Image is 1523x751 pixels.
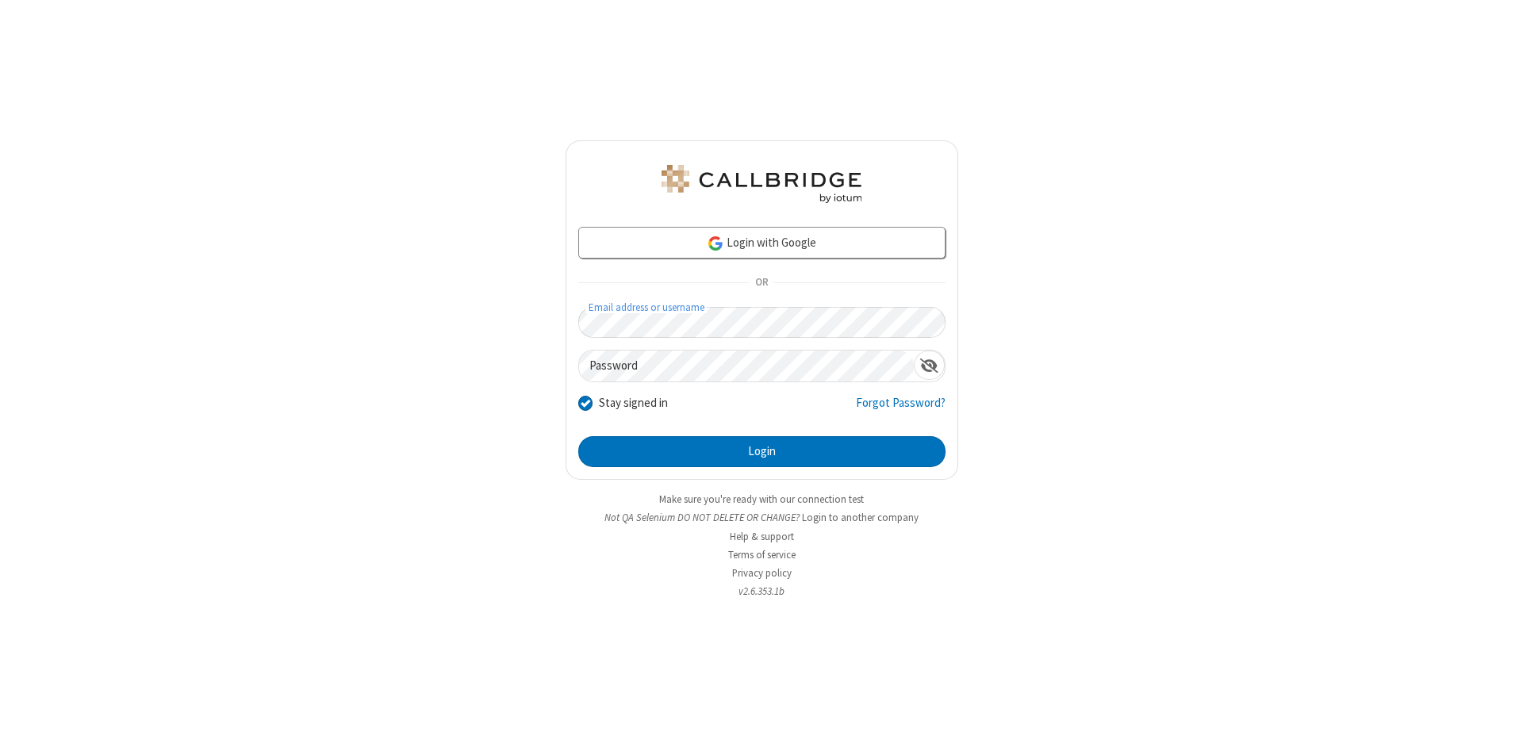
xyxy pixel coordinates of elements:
a: Privacy policy [732,566,792,580]
a: Make sure you're ready with our connection test [659,492,864,506]
a: Forgot Password? [856,394,946,424]
a: Terms of service [728,548,796,561]
iframe: Chat [1483,710,1511,740]
span: OR [749,272,774,294]
label: Stay signed in [599,394,668,412]
button: Login [578,436,946,468]
input: Password [579,351,914,381]
li: v2.6.353.1b [566,584,958,599]
a: Login with Google [578,227,946,259]
li: Not QA Selenium DO NOT DELETE OR CHANGE? [566,510,958,525]
div: Show password [914,351,945,380]
img: google-icon.png [707,235,724,252]
button: Login to another company [802,510,919,525]
input: Email address or username [578,307,946,338]
a: Help & support [730,530,794,543]
img: QA Selenium DO NOT DELETE OR CHANGE [658,165,865,203]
